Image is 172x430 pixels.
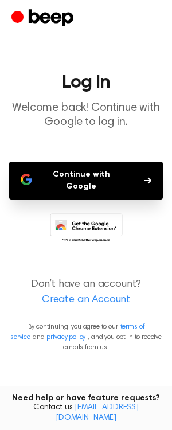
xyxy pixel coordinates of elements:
[7,403,165,423] span: Contact us
[11,292,161,308] a: Create an Account
[9,73,163,92] h1: Log In
[46,334,85,341] a: privacy policy
[9,101,163,130] p: Welcome back! Continue with Google to log in.
[56,404,139,422] a: [EMAIL_ADDRESS][DOMAIN_NAME]
[9,277,163,308] p: Don’t have an account?
[9,162,163,200] button: Continue with Google
[11,7,76,30] a: Beep
[9,322,163,353] p: By continuing, you agree to our and , and you opt in to receive emails from us.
